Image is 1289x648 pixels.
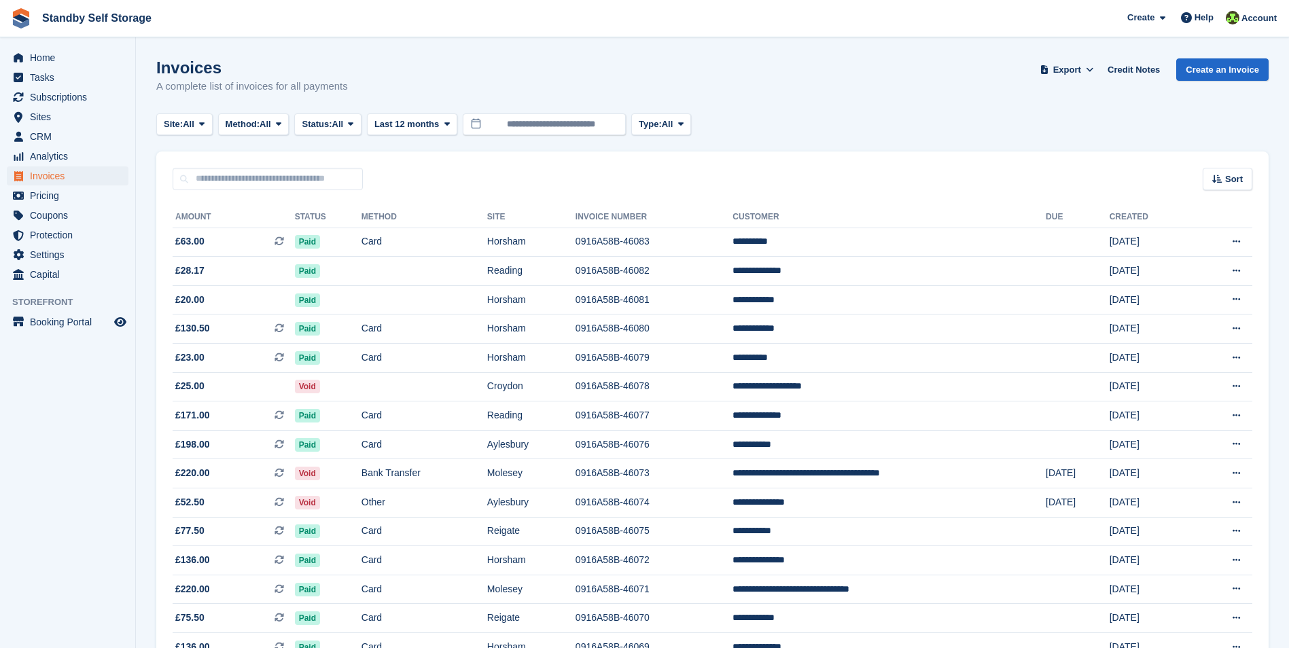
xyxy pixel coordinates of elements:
[576,372,732,401] td: 0916A58B-46078
[576,257,732,286] td: 0916A58B-46082
[487,575,576,604] td: Molesey
[361,575,487,604] td: Card
[175,466,210,480] span: £220.00
[487,314,576,344] td: Horsham
[487,488,576,518] td: Aylesbury
[732,206,1046,228] th: Customer
[30,186,111,205] span: Pricing
[295,467,320,480] span: Void
[30,107,111,126] span: Sites
[1110,285,1192,314] td: [DATE]
[361,430,487,459] td: Card
[487,257,576,286] td: Reading
[7,226,128,245] a: menu
[175,379,205,393] span: £25.00
[487,372,576,401] td: Croydon
[367,113,457,136] button: Last 12 months
[332,118,344,131] span: All
[576,459,732,488] td: 0916A58B-46073
[30,226,111,245] span: Protection
[30,68,111,87] span: Tasks
[12,295,135,309] span: Storefront
[295,206,361,228] th: Status
[374,118,439,131] span: Last 12 months
[30,147,111,166] span: Analytics
[295,351,320,365] span: Paid
[175,321,210,336] span: £130.50
[1053,63,1081,77] span: Export
[7,166,128,185] a: menu
[226,118,260,131] span: Method:
[173,206,295,228] th: Amount
[175,611,205,625] span: £75.50
[295,554,320,567] span: Paid
[175,524,205,538] span: £77.50
[487,517,576,546] td: Reigate
[576,488,732,518] td: 0916A58B-46074
[487,206,576,228] th: Site
[1176,58,1269,81] a: Create an Invoice
[30,166,111,185] span: Invoices
[361,517,487,546] td: Card
[294,113,361,136] button: Status: All
[1046,488,1110,518] td: [DATE]
[1110,344,1192,373] td: [DATE]
[7,68,128,87] a: menu
[37,7,157,29] a: Standby Self Storage
[112,314,128,330] a: Preview store
[1110,604,1192,633] td: [DATE]
[7,127,128,146] a: menu
[295,524,320,538] span: Paid
[175,582,210,596] span: £220.00
[576,314,732,344] td: 0916A58B-46080
[1037,58,1097,81] button: Export
[1225,173,1243,186] span: Sort
[7,186,128,205] a: menu
[576,228,732,257] td: 0916A58B-46083
[361,344,487,373] td: Card
[7,206,128,225] a: menu
[175,408,210,422] span: £171.00
[175,293,205,307] span: £20.00
[487,401,576,431] td: Reading
[1110,314,1192,344] td: [DATE]
[639,118,662,131] span: Type:
[1110,546,1192,575] td: [DATE]
[487,285,576,314] td: Horsham
[1046,459,1110,488] td: [DATE]
[7,48,128,67] a: menu
[7,312,128,331] a: menu
[361,604,487,633] td: Card
[631,113,691,136] button: Type: All
[30,206,111,225] span: Coupons
[295,611,320,625] span: Paid
[1046,206,1110,228] th: Due
[302,118,332,131] span: Status:
[487,546,576,575] td: Horsham
[361,488,487,518] td: Other
[7,107,128,126] a: menu
[156,79,348,94] p: A complete list of invoices for all payments
[175,437,210,452] span: £198.00
[175,495,205,509] span: £52.50
[1110,488,1192,518] td: [DATE]
[576,344,732,373] td: 0916A58B-46079
[7,147,128,166] a: menu
[30,88,111,107] span: Subscriptions
[1110,459,1192,488] td: [DATE]
[1226,11,1239,24] img: Rachel Corrigall
[1195,11,1214,24] span: Help
[295,583,320,596] span: Paid
[30,265,111,284] span: Capital
[7,265,128,284] a: menu
[1127,11,1154,24] span: Create
[295,293,320,307] span: Paid
[156,58,348,77] h1: Invoices
[576,401,732,431] td: 0916A58B-46077
[295,438,320,452] span: Paid
[1110,372,1192,401] td: [DATE]
[487,228,576,257] td: Horsham
[361,546,487,575] td: Card
[487,430,576,459] td: Aylesbury
[1110,257,1192,286] td: [DATE]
